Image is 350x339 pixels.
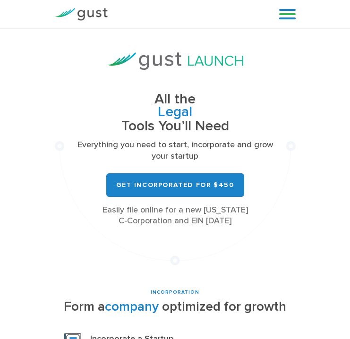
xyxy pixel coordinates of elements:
[71,93,279,133] h1: All the Tools You’ll Need
[71,105,279,119] span: Legal
[71,204,279,227] div: Easily file online for a new [US_STATE] C-Corporation and EIN [DATE]
[106,173,244,197] a: Get Incorporated for $450
[55,8,108,21] img: Gust Logo
[71,139,279,162] p: Everything you need to start, incorporate and grow your startup
[55,289,296,296] div: INCORPORATION
[107,52,243,70] img: Gust Launch Logo
[105,299,159,314] span: company
[55,300,296,314] h2: Form a optimized for growth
